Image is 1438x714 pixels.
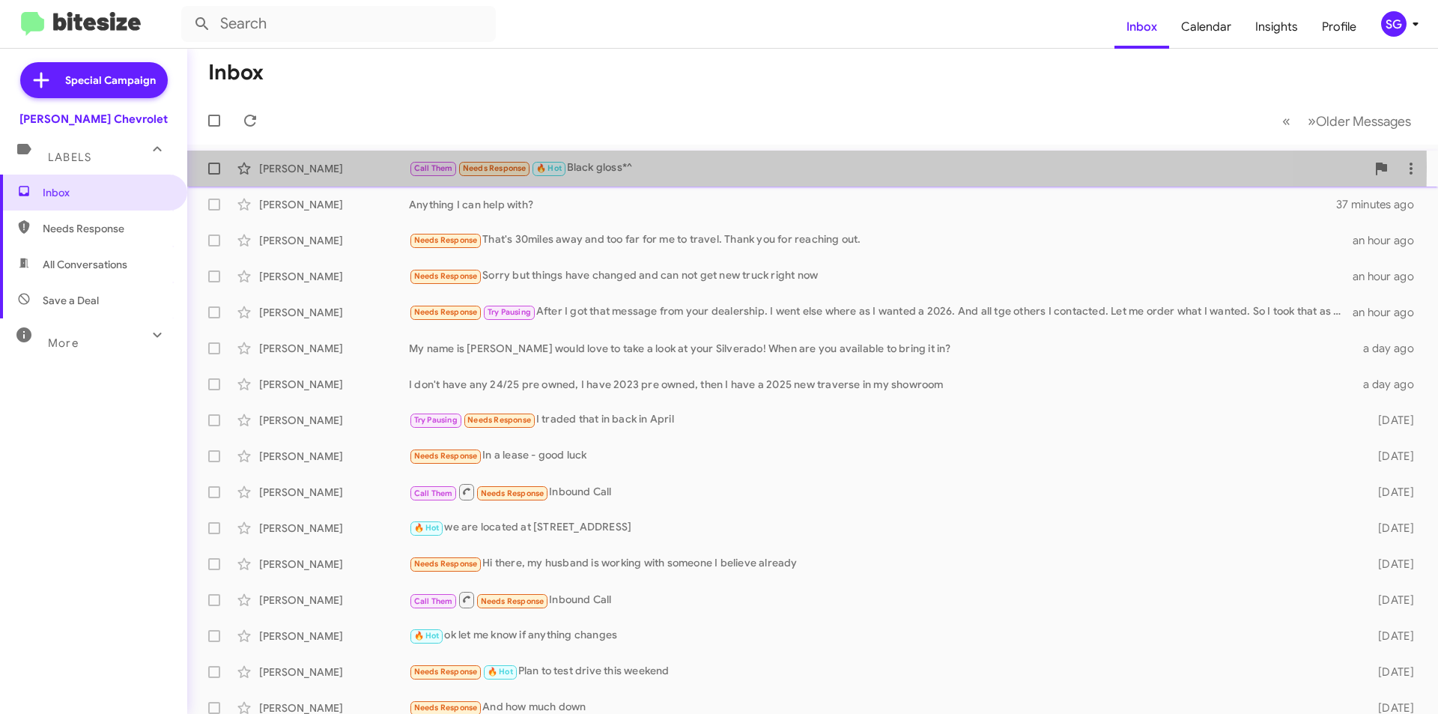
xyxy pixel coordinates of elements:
[259,557,409,572] div: [PERSON_NAME]
[1354,665,1426,680] div: [DATE]
[1169,5,1243,49] a: Calendar
[481,488,544,498] span: Needs Response
[1243,5,1310,49] a: Insights
[409,590,1354,609] div: Inbound Call
[48,151,91,164] span: Labels
[414,703,478,713] span: Needs Response
[488,667,513,677] span: 🔥 Hot
[43,221,170,236] span: Needs Response
[1354,521,1426,536] div: [DATE]
[1282,112,1290,130] span: «
[409,232,1353,249] div: That's 30miles away and too far for me to travel. Thank you for reaching out.
[1354,629,1426,644] div: [DATE]
[409,555,1354,572] div: Hi there, my husband is working with someone I believe already
[414,596,453,606] span: Call Them
[409,519,1354,536] div: we are located at [STREET_ADDRESS]
[414,523,440,533] span: 🔥 Hot
[414,235,478,245] span: Needs Response
[259,305,409,320] div: [PERSON_NAME]
[414,451,478,461] span: Needs Response
[1353,269,1426,284] div: an hour ago
[259,629,409,644] div: [PERSON_NAME]
[414,667,478,677] span: Needs Response
[409,303,1353,321] div: After I got that message from your dealership. I went else where as I wanted a 2026. And all tge ...
[463,163,527,173] span: Needs Response
[208,61,264,85] h1: Inbox
[1310,5,1368,49] a: Profile
[409,663,1354,680] div: Plan to test drive this weekend
[43,293,99,308] span: Save a Deal
[409,267,1353,285] div: Sorry but things have changed and can not get new truck right now
[488,307,531,317] span: Try Pausing
[414,488,453,498] span: Call Them
[1353,233,1426,248] div: an hour ago
[414,163,453,173] span: Call Them
[19,112,168,127] div: [PERSON_NAME] Chevrolet
[259,449,409,464] div: [PERSON_NAME]
[1336,197,1426,212] div: 37 minutes ago
[259,377,409,392] div: [PERSON_NAME]
[1354,413,1426,428] div: [DATE]
[259,269,409,284] div: [PERSON_NAME]
[1354,557,1426,572] div: [DATE]
[1354,593,1426,608] div: [DATE]
[1299,106,1420,136] button: Next
[65,73,156,88] span: Special Campaign
[409,411,1354,429] div: I traded that in back in April
[259,485,409,500] div: [PERSON_NAME]
[1354,341,1426,356] div: a day ago
[20,62,168,98] a: Special Campaign
[259,521,409,536] div: [PERSON_NAME]
[1308,112,1316,130] span: »
[409,447,1354,465] div: In a lease - good luck
[259,161,409,176] div: [PERSON_NAME]
[1381,11,1407,37] div: SG
[1273,106,1299,136] button: Previous
[259,593,409,608] div: [PERSON_NAME]
[1354,485,1426,500] div: [DATE]
[1114,5,1169,49] a: Inbox
[409,197,1336,212] div: Anything I can help with?
[259,233,409,248] div: [PERSON_NAME]
[414,271,478,281] span: Needs Response
[481,596,544,606] span: Needs Response
[1353,305,1426,320] div: an hour ago
[1354,449,1426,464] div: [DATE]
[259,413,409,428] div: [PERSON_NAME]
[409,482,1354,501] div: Inbound Call
[414,307,478,317] span: Needs Response
[467,415,531,425] span: Needs Response
[409,160,1366,177] div: Black gloss*^
[414,559,478,569] span: Needs Response
[48,336,79,350] span: More
[43,185,170,200] span: Inbox
[1274,106,1420,136] nav: Page navigation example
[409,341,1354,356] div: My name is [PERSON_NAME] would love to take a look at your Silverado! When are you available to b...
[1316,113,1411,130] span: Older Messages
[409,377,1354,392] div: I don't have any 24/25 pre owned, I have 2023 pre owned, then I have a 2025 new traverse in my sh...
[409,627,1354,644] div: ok let me know if anything changes
[1354,377,1426,392] div: a day ago
[259,341,409,356] div: [PERSON_NAME]
[536,163,562,173] span: 🔥 Hot
[259,197,409,212] div: [PERSON_NAME]
[181,6,496,42] input: Search
[414,631,440,641] span: 🔥 Hot
[259,665,409,680] div: [PERSON_NAME]
[43,257,127,272] span: All Conversations
[1368,11,1422,37] button: SG
[414,415,458,425] span: Try Pausing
